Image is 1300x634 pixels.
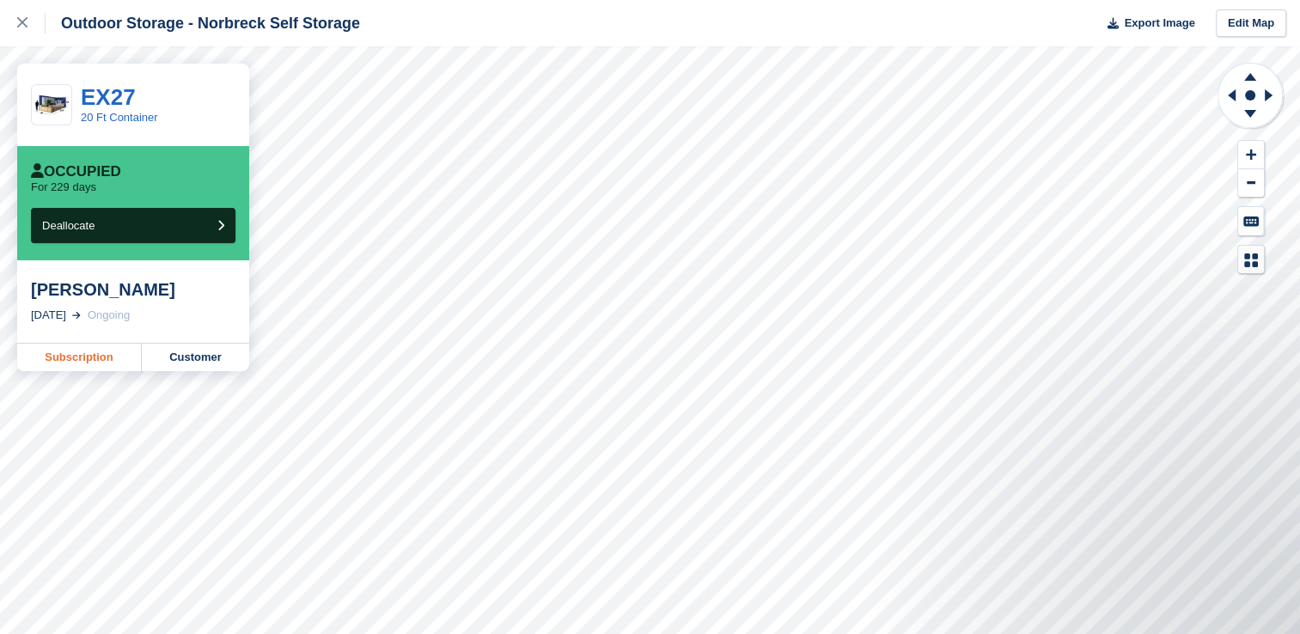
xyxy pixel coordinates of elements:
img: 20-ft-container%20(13).jpg [32,90,71,120]
span: Deallocate [42,219,95,232]
button: Export Image [1097,9,1195,38]
a: 20 Ft Container [81,111,158,124]
a: Subscription [17,344,142,371]
a: Edit Map [1216,9,1286,38]
div: Occupied [31,163,121,180]
button: Zoom Out [1238,169,1264,198]
span: Export Image [1124,15,1194,32]
a: EX27 [81,84,136,110]
img: arrow-right-light-icn-cde0832a797a2874e46488d9cf13f60e5c3a73dbe684e267c42b8395dfbc2abf.svg [72,312,81,319]
div: Ongoing [88,307,130,324]
button: Keyboard Shortcuts [1238,207,1264,235]
a: Customer [142,344,249,371]
button: Zoom In [1238,141,1264,169]
div: [DATE] [31,307,66,324]
p: For 229 days [31,180,96,194]
div: Outdoor Storage - Norbreck Self Storage [46,13,360,34]
button: Map Legend [1238,246,1264,274]
div: [PERSON_NAME] [31,279,235,300]
button: Deallocate [31,208,235,243]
